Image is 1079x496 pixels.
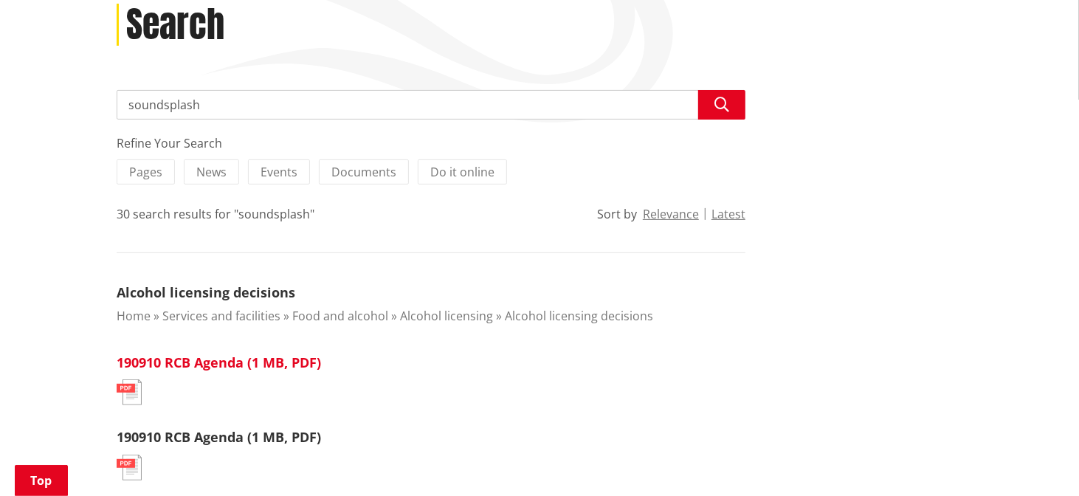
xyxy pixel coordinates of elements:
[505,308,653,324] a: Alcohol licensing decisions
[117,354,321,371] a: 190910 RCB Agenda (1 MB, PDF)
[1011,434,1064,487] iframe: Messenger Launcher
[117,379,142,405] img: document-pdf.svg
[400,308,493,324] a: Alcohol licensing
[117,205,314,223] div: 30 search results for "soundsplash"
[643,207,699,221] button: Relevance
[126,4,224,46] h1: Search
[430,164,494,180] span: Do it online
[261,164,297,180] span: Events
[117,134,745,152] div: Refine Your Search
[15,465,68,496] a: Top
[196,164,227,180] span: News
[117,428,321,446] a: 190910 RCB Agenda (1 MB, PDF)
[117,283,295,301] a: Alcohol licensing decisions
[711,207,745,221] button: Latest
[117,90,745,120] input: Search input
[117,308,151,324] a: Home
[292,308,388,324] a: Food and alcohol
[162,308,280,324] a: Services and facilities
[597,205,637,223] div: Sort by
[129,164,162,180] span: Pages
[117,455,142,480] img: document-pdf.svg
[331,164,396,180] span: Documents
